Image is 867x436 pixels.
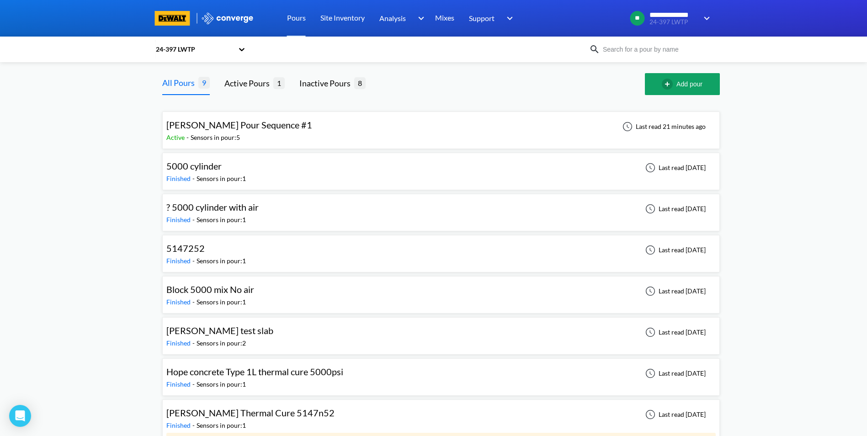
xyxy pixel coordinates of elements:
[166,216,192,223] span: Finished
[640,245,708,255] div: Last read [DATE]
[645,73,720,95] button: Add pour
[469,12,495,24] span: Support
[640,286,708,297] div: Last read [DATE]
[162,328,720,335] a: [PERSON_NAME] test slabFinished-Sensors in pour:2Last read [DATE]
[166,133,186,141] span: Active
[197,379,246,389] div: Sensors in pour: 1
[299,77,354,90] div: Inactive Pours
[162,369,720,377] a: Hope concrete Type 1L thermal cure 5000psiFinished-Sensors in pour:1Last read [DATE]
[197,297,246,307] div: Sensors in pour: 1
[192,339,197,347] span: -
[166,243,205,254] span: 5147252
[649,19,698,26] span: 24-397 LWTP
[197,256,246,266] div: Sensors in pour: 1
[640,203,708,214] div: Last read [DATE]
[162,204,720,212] a: ? 5000 cylinder with airFinished-Sensors in pour:1Last read [DATE]
[201,12,254,24] img: logo_ewhite.svg
[600,44,711,54] input: Search for a pour by name
[192,216,197,223] span: -
[166,421,192,429] span: Finished
[186,133,191,141] span: -
[192,298,197,306] span: -
[166,380,192,388] span: Finished
[354,77,366,89] span: 8
[192,175,197,182] span: -
[166,257,192,265] span: Finished
[155,11,190,26] img: branding logo
[166,119,312,130] span: [PERSON_NAME] Pour Sequence #1
[155,44,234,54] div: 24-397 LWTP
[166,202,259,213] span: ? 5000 cylinder with air
[166,160,222,171] span: 5000 cylinder
[166,175,192,182] span: Finished
[197,338,246,348] div: Sensors in pour: 2
[192,421,197,429] span: -
[640,409,708,420] div: Last read [DATE]
[9,405,31,427] div: Open Intercom Messenger
[662,79,676,90] img: add-circle-outline.svg
[197,215,246,225] div: Sensors in pour: 1
[192,257,197,265] span: -
[162,287,720,294] a: Block 5000 mix No airFinished-Sensors in pour:1Last read [DATE]
[166,407,335,418] span: [PERSON_NAME] Thermal Cure 5147n52
[162,163,720,171] a: 5000 cylinderFinished-Sensors in pour:1Last read [DATE]
[589,44,600,55] img: icon-search.svg
[640,368,708,379] div: Last read [DATE]
[162,76,198,89] div: All Pours
[166,366,343,377] span: Hope concrete Type 1L thermal cure 5000psi
[162,122,720,130] a: [PERSON_NAME] Pour Sequence #1Active-Sensors in pour:5Last read 21 minutes ago
[155,11,201,26] a: branding logo
[640,162,708,173] div: Last read [DATE]
[166,284,254,295] span: Block 5000 mix No air
[379,12,406,24] span: Analysis
[617,121,708,132] div: Last read 21 minutes ago
[698,13,713,24] img: downArrow.svg
[166,325,273,336] span: [PERSON_NAME] test slab
[166,298,192,306] span: Finished
[501,13,516,24] img: downArrow.svg
[191,133,240,143] div: Sensors in pour: 5
[197,174,246,184] div: Sensors in pour: 1
[412,13,427,24] img: downArrow.svg
[640,327,708,338] div: Last read [DATE]
[273,77,285,89] span: 1
[162,245,720,253] a: 5147252Finished-Sensors in pour:1Last read [DATE]
[166,339,192,347] span: Finished
[224,77,273,90] div: Active Pours
[198,77,210,88] span: 9
[197,420,246,431] div: Sensors in pour: 1
[192,380,197,388] span: -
